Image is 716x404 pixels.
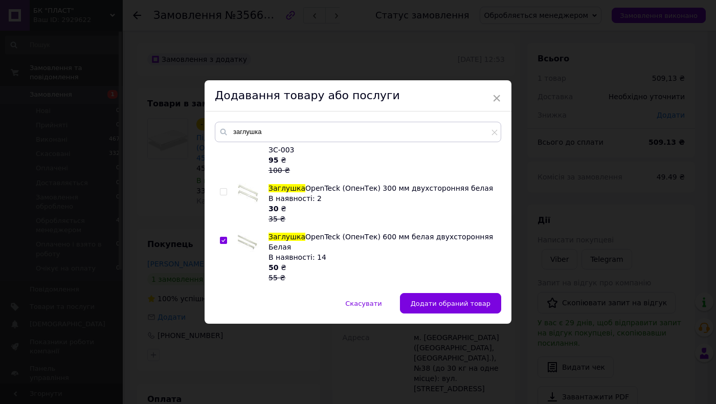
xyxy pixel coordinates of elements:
[238,183,258,204] img: Заглушка OpenTeck (ОпенТек) 300 мм двухсторонняя белая
[268,274,285,282] span: 55 ₴
[268,252,496,262] div: В наявності: 14
[268,204,496,224] div: ₴
[411,300,490,307] span: Додати обраний товар
[345,300,382,307] span: Скасувати
[268,263,278,272] b: 50
[268,215,285,223] span: 35 ₴
[268,205,278,213] b: 30
[268,233,305,241] span: Заглушка
[334,293,392,313] button: Скасувати
[400,293,501,313] button: Додати обраний товар
[268,193,496,204] div: В наявності: 2
[305,184,493,192] span: OpenTeck (ОпенТек) 300 мм двухсторонняя белая
[215,122,501,142] input: Пошук за товарами та послугами
[238,232,258,252] img: Заглушка OpenTeck (ОпенТек) 600 мм белая двухсторонняя Белая
[268,233,493,251] span: OpenTeck (ОпенТек) 600 мм белая двухсторонняя Белая
[268,166,290,174] span: 100 ₴
[268,155,496,175] div: ₴
[492,89,501,107] span: ×
[268,262,496,283] div: ₴
[268,146,295,154] span: ЗС-003
[268,156,278,164] b: 95
[205,80,511,111] div: Додавання товару або послуги
[268,184,305,192] span: Заглушка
